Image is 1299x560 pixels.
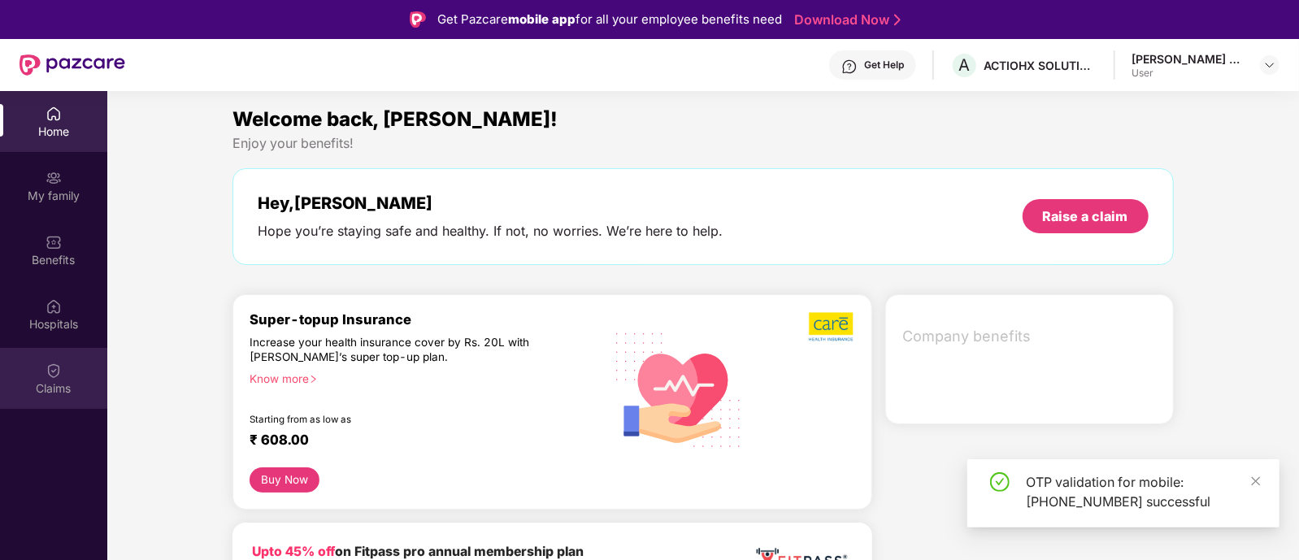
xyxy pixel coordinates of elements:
[894,11,901,28] img: Stroke
[1250,475,1262,487] span: close
[1132,51,1245,67] div: [PERSON_NAME] Bora
[841,59,858,75] img: svg+xml;base64,PHN2ZyBpZD0iSGVscC0zMngzMiIgeG1sbnM9Imh0dHA6Ly93d3cudzMub3JnLzIwMDAvc3ZnIiB3aWR0aD...
[250,335,532,364] div: Increase your health insurance cover by Rs. 20L with [PERSON_NAME]’s super top-up plan.
[1132,67,1245,80] div: User
[46,362,62,379] img: svg+xml;base64,PHN2ZyBpZD0iQ2xhaW0iIHhtbG5zPSJodHRwOi8vd3d3LnczLm9yZy8yMDAwL3N2ZyIgd2lkdGg9IjIwIi...
[250,414,533,425] div: Starting from as low as
[252,544,335,559] b: Upto 45% off
[20,54,125,76] img: New Pazcare Logo
[508,11,576,27] strong: mobile app
[959,55,971,75] span: A
[46,106,62,122] img: svg+xml;base64,PHN2ZyBpZD0iSG9tZSIgeG1sbnM9Imh0dHA6Ly93d3cudzMub3JnLzIwMDAvc3ZnIiB3aWR0aD0iMjAiIG...
[809,311,855,342] img: b5dec4f62d2307b9de63beb79f102df3.png
[603,312,754,466] img: svg+xml;base64,PHN2ZyB4bWxucz0iaHR0cDovL3d3dy53My5vcmcvMjAwMC9zdmciIHhtbG5zOnhsaW5rPSJodHRwOi8vd3...
[437,10,782,29] div: Get Pazcare for all your employee benefits need
[864,59,904,72] div: Get Help
[258,193,723,213] div: Hey, [PERSON_NAME]
[984,58,1097,73] div: ACTIOHX SOLUTIONS PRIVATE LIMITED
[794,11,896,28] a: Download Now
[250,432,586,451] div: ₹ 608.00
[46,170,62,186] img: svg+xml;base64,PHN2ZyB3aWR0aD0iMjAiIGhlaWdodD0iMjAiIHZpZXdCb3g9IjAgMCAyMCAyMCIgZmlsbD0ibm9uZSIgeG...
[1263,59,1276,72] img: svg+xml;base64,PHN2ZyBpZD0iRHJvcGRvd24tMzJ4MzIiIHhtbG5zPSJodHRwOi8vd3d3LnczLm9yZy8yMDAwL3N2ZyIgd2...
[232,107,558,131] span: Welcome back, [PERSON_NAME]!
[893,315,1173,358] div: Company benefits
[46,234,62,250] img: svg+xml;base64,PHN2ZyBpZD0iQmVuZWZpdHMiIHhtbG5zPSJodHRwOi8vd3d3LnczLm9yZy8yMDAwL3N2ZyIgd2lkdGg9Ij...
[250,311,602,328] div: Super-topup Insurance
[309,375,318,384] span: right
[902,325,1160,348] span: Company benefits
[252,544,584,559] b: on Fitpass pro annual membership plan
[250,467,319,493] button: Buy Now
[1043,207,1128,225] div: Raise a claim
[410,11,426,28] img: Logo
[990,472,1010,492] span: check-circle
[232,135,1173,152] div: Enjoy your benefits!
[1026,472,1260,511] div: OTP validation for mobile: [PHONE_NUMBER] successful
[250,371,593,383] div: Know more
[258,223,723,240] div: Hope you’re staying safe and healthy. If not, no worries. We’re here to help.
[46,298,62,315] img: svg+xml;base64,PHN2ZyBpZD0iSG9zcGl0YWxzIiB4bWxucz0iaHR0cDovL3d3dy53My5vcmcvMjAwMC9zdmciIHdpZHRoPS...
